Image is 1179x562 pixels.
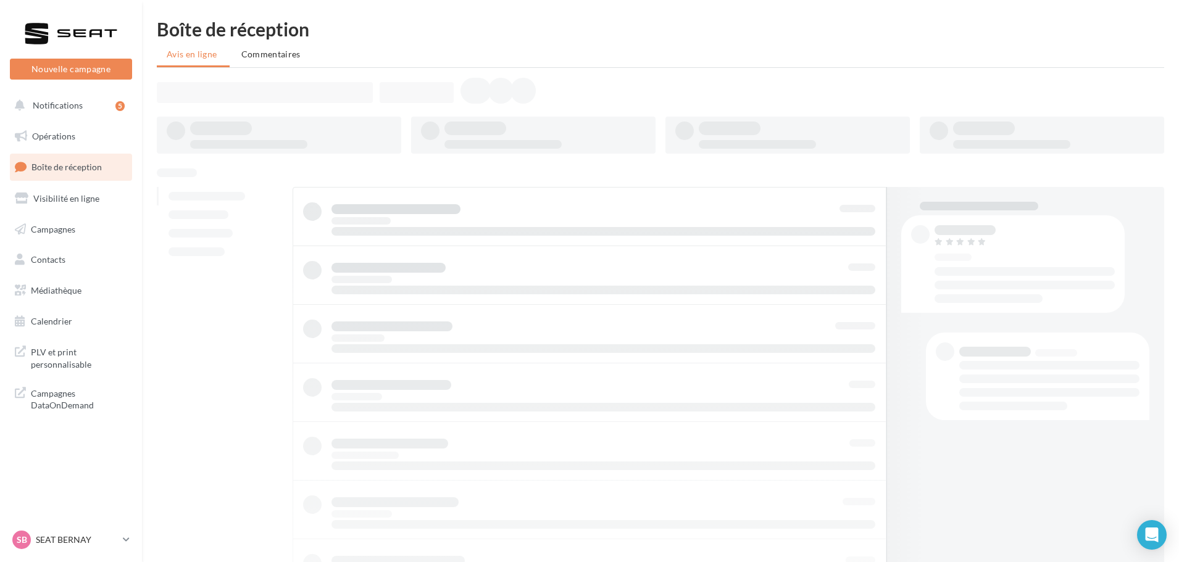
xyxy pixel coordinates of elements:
[115,101,125,111] div: 5
[31,254,65,265] span: Contacts
[10,59,132,80] button: Nouvelle campagne
[157,20,1164,38] div: Boîte de réception
[36,534,118,546] p: SEAT BERNAY
[33,100,83,110] span: Notifications
[1137,520,1167,550] div: Open Intercom Messenger
[241,49,301,59] span: Commentaires
[31,316,72,326] span: Calendrier
[31,162,102,172] span: Boîte de réception
[17,534,27,546] span: SB
[7,154,135,180] a: Boîte de réception
[10,528,132,552] a: SB SEAT BERNAY
[7,186,135,212] a: Visibilité en ligne
[7,380,135,416] a: Campagnes DataOnDemand
[31,344,127,370] span: PLV et print personnalisable
[7,339,135,375] a: PLV et print personnalisable
[31,223,75,234] span: Campagnes
[7,308,135,334] a: Calendrier
[31,385,127,411] span: Campagnes DataOnDemand
[32,131,75,141] span: Opérations
[33,193,99,204] span: Visibilité en ligne
[7,278,135,304] a: Médiathèque
[7,123,135,149] a: Opérations
[7,217,135,242] a: Campagnes
[7,93,130,118] button: Notifications 5
[7,247,135,273] a: Contacts
[31,285,81,295] span: Médiathèque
